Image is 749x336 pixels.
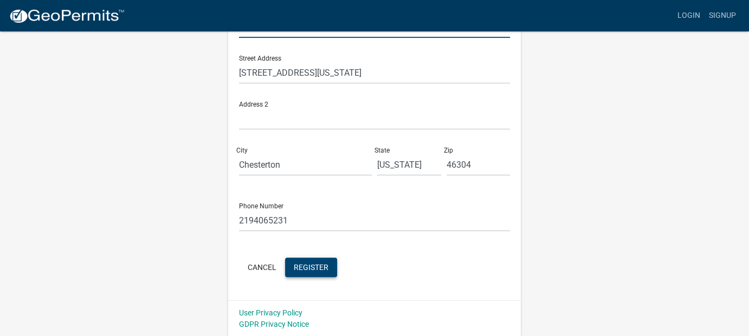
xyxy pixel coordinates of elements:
[673,5,705,26] a: Login
[239,308,302,317] a: User Privacy Policy
[705,5,740,26] a: Signup
[285,258,337,277] button: Register
[294,262,328,271] span: Register
[239,258,285,277] button: Cancel
[239,320,309,328] a: GDPR Privacy Notice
